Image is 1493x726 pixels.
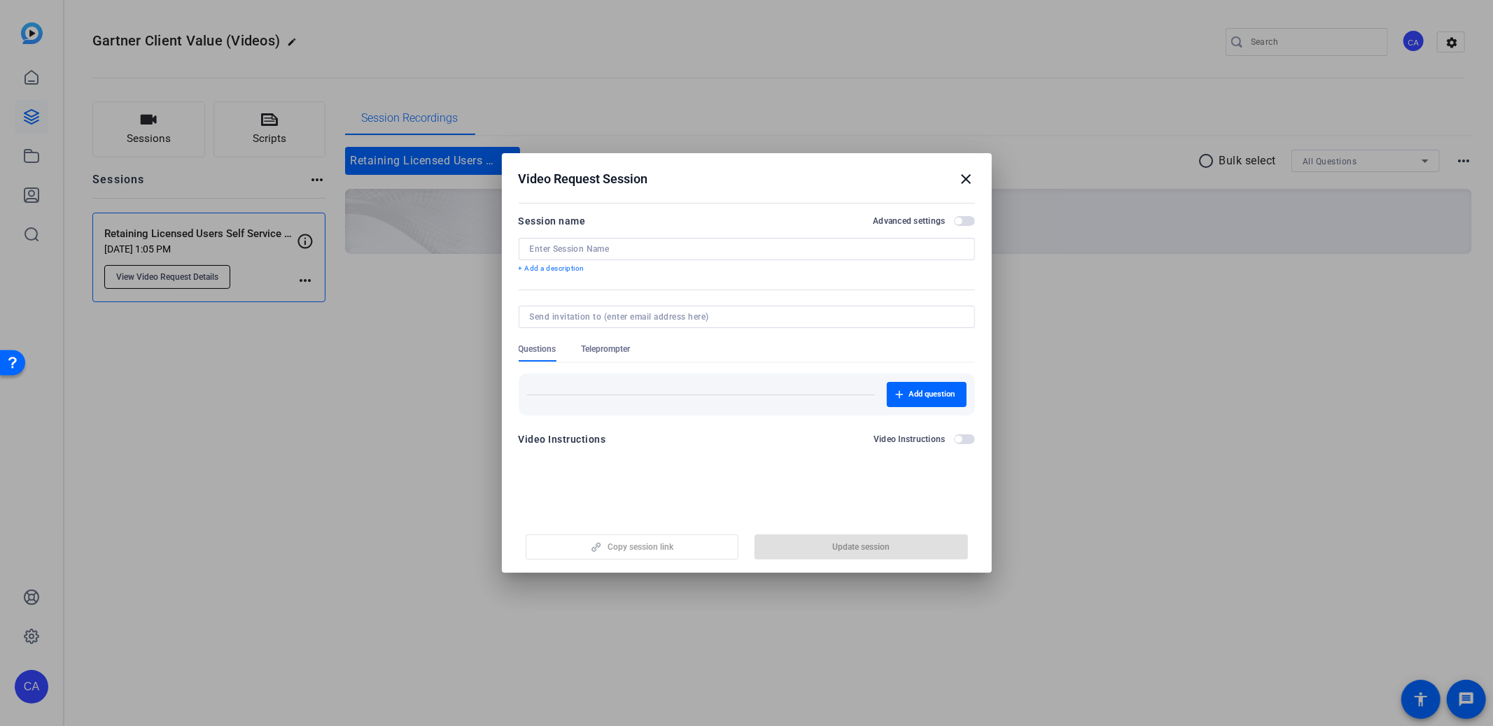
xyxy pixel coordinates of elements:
[909,389,955,400] span: Add question
[519,343,556,355] span: Questions
[519,263,975,274] p: + Add a description
[582,343,631,355] span: Teleprompter
[530,311,958,322] input: Send invitation to (enter email address here)
[519,213,586,229] div: Session name
[958,171,975,187] mat-icon: close
[873,215,945,227] h2: Advanced settings
[874,434,946,445] h2: Video Instructions
[887,382,967,407] button: Add question
[530,243,964,255] input: Enter Session Name
[519,431,606,448] div: Video Instructions
[519,171,975,187] div: Video Request Session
